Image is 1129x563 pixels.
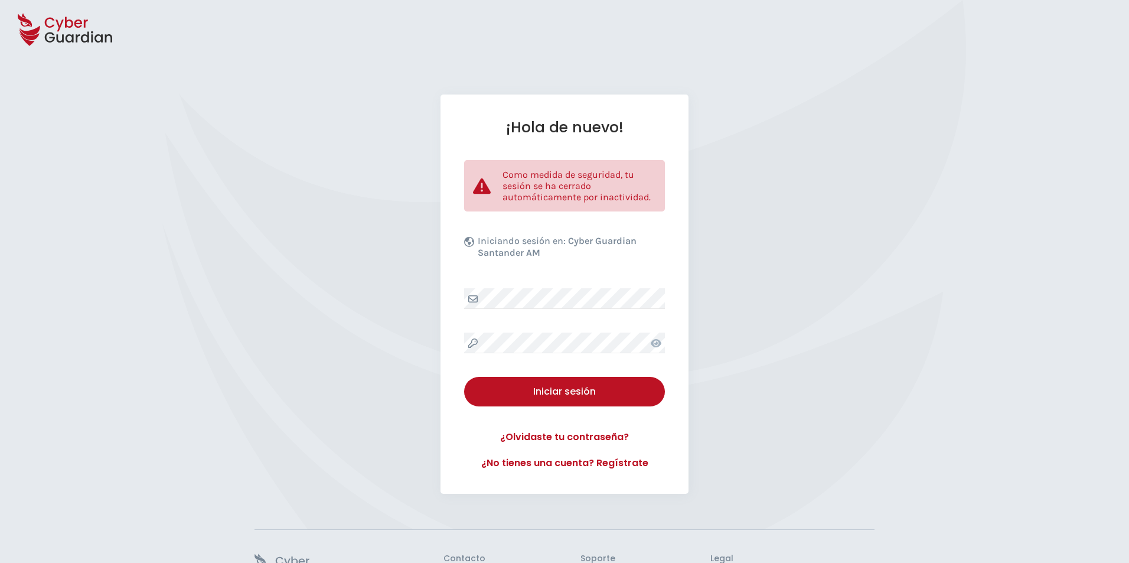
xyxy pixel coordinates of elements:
[464,430,665,444] a: ¿Olvidaste tu contraseña?
[502,169,656,203] p: Como medida de seguridad, tu sesión se ha cerrado automáticamente por inactividad.
[464,456,665,470] a: ¿No tienes una cuenta? Regístrate
[478,235,662,265] p: Iniciando sesión en:
[473,385,656,399] div: Iniciar sesión
[478,235,637,258] b: Cyber Guardian Santander AM
[464,377,665,406] button: Iniciar sesión
[464,118,665,136] h1: ¡Hola de nuevo!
